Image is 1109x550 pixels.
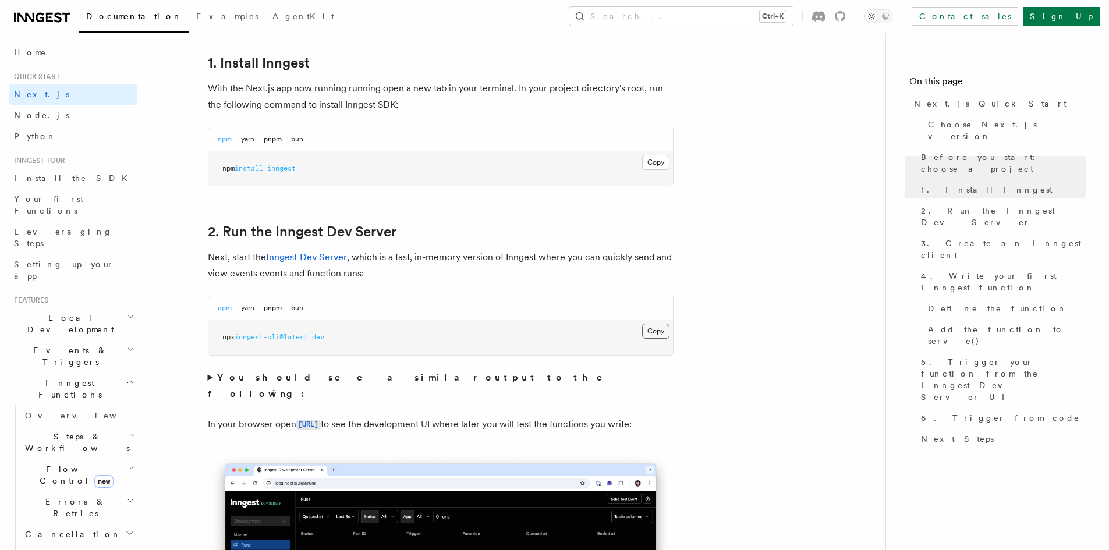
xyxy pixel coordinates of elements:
button: Events & Triggers [9,340,137,372]
span: Features [9,296,48,305]
span: Before you start: choose a project [921,151,1086,175]
span: Python [14,132,56,141]
button: bun [291,127,303,151]
a: Next.js [9,84,137,105]
a: Overview [20,405,137,426]
a: Setting up your app [9,254,137,286]
a: 5. Trigger your function from the Inngest Dev Server UI [916,352,1086,407]
a: Contact sales [912,7,1018,26]
span: 3. Create an Inngest client [921,237,1086,261]
kbd: Ctrl+K [760,10,786,22]
span: inngest-cli@latest [235,333,308,341]
a: [URL] [296,418,321,430]
span: Install the SDK [14,173,134,183]
span: Your first Functions [14,194,83,215]
span: Steps & Workflows [20,431,130,454]
span: Quick start [9,72,60,81]
button: yarn [241,127,254,151]
button: Errors & Retries [20,491,137,524]
a: Home [9,42,137,63]
a: 1. Install Inngest [916,179,1086,200]
a: Before you start: choose a project [916,147,1086,179]
span: Home [14,47,47,58]
span: Next.js Quick Start [914,98,1067,109]
span: install [235,164,263,172]
button: Cancellation [20,524,137,545]
a: Python [9,126,137,147]
span: AgentKit [272,12,334,21]
a: Documentation [79,3,189,33]
a: Your first Functions [9,189,137,221]
button: Local Development [9,307,137,340]
span: npx [222,333,235,341]
a: Examples [189,3,265,31]
button: Steps & Workflows [20,426,137,459]
span: Errors & Retries [20,496,126,519]
button: Copy [642,155,669,170]
button: Inngest Functions [9,372,137,405]
code: [URL] [296,420,321,430]
button: npm [218,127,232,151]
a: Install the SDK [9,168,137,189]
a: Add the function to serve() [923,319,1086,352]
a: 2. Run the Inngest Dev Server [916,200,1086,233]
a: 4. Write your first Inngest function [916,265,1086,298]
span: dev [312,333,324,341]
a: Inngest Dev Server [266,251,347,262]
span: 1. Install Inngest [921,184,1053,196]
a: Node.js [9,105,137,126]
a: Next.js Quick Start [909,93,1086,114]
a: 1. Install Inngest [208,55,310,71]
a: 3. Create an Inngest client [916,233,1086,265]
span: Setting up your app [14,260,114,281]
p: With the Next.js app now running running open a new tab in your terminal. In your project directo... [208,80,674,113]
span: Inngest Functions [9,377,126,400]
span: Next.js [14,90,69,99]
span: 6. Trigger from code [921,412,1080,424]
span: Events & Triggers [9,345,127,368]
span: Cancellation [20,528,121,540]
span: inngest [267,164,296,172]
span: Next Steps [921,433,994,445]
strong: You should see a similar output to the following: [208,372,619,399]
span: new [94,475,114,488]
button: npm [218,296,232,320]
button: pnpm [264,296,282,320]
a: 2. Run the Inngest Dev Server [208,223,396,240]
a: Choose Next.js version [923,114,1086,147]
button: Search...Ctrl+K [569,7,793,26]
summary: You should see a similar output to the following: [208,370,674,402]
span: Examples [196,12,258,21]
a: 6. Trigger from code [916,407,1086,428]
span: Add the function to serve() [928,324,1086,347]
span: npm [222,164,235,172]
a: Sign Up [1023,7,1100,26]
span: Define the function [928,303,1067,314]
span: Choose Next.js version [928,119,1086,142]
a: Next Steps [916,428,1086,449]
span: 2. Run the Inngest Dev Server [921,205,1086,228]
button: Flow Controlnew [20,459,137,491]
h4: On this page [909,74,1086,93]
button: pnpm [264,127,282,151]
a: Leveraging Steps [9,221,137,254]
a: Define the function [923,298,1086,319]
span: Inngest tour [9,156,65,165]
a: AgentKit [265,3,341,31]
p: In your browser open to see the development UI where later you will test the functions you write: [208,416,674,433]
span: Leveraging Steps [14,227,112,248]
span: Node.js [14,111,69,120]
p: Next, start the , which is a fast, in-memory version of Inngest where you can quickly send and vi... [208,249,674,282]
button: yarn [241,296,254,320]
button: Copy [642,324,669,339]
span: Local Development [9,312,127,335]
button: bun [291,296,303,320]
span: Overview [25,411,145,420]
button: Toggle dark mode [864,9,892,23]
span: 5. Trigger your function from the Inngest Dev Server UI [921,356,1086,403]
span: 4. Write your first Inngest function [921,270,1086,293]
span: Flow Control [20,463,128,487]
span: Documentation [86,12,182,21]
